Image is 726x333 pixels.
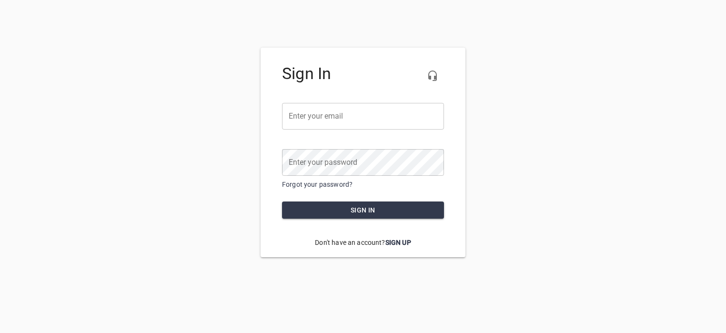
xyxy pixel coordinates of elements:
button: Live Chat [421,64,444,87]
h4: Sign In [282,64,444,83]
p: Don't have an account? [282,231,444,255]
a: Sign Up [385,239,411,246]
span: Sign in [290,204,436,216]
a: Forgot your password? [282,181,353,188]
button: Sign in [282,202,444,219]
